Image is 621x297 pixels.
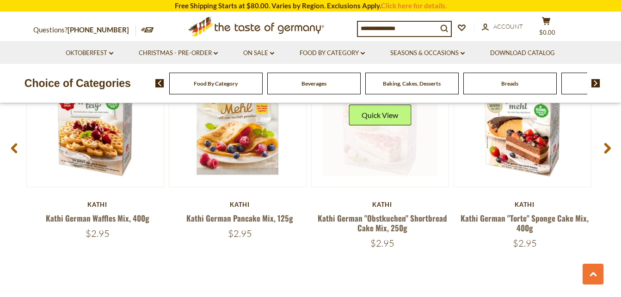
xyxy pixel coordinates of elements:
[461,212,589,234] a: Kathi German "Torte" Sponge Cake Mix, 400g
[513,237,537,249] span: $2.95
[139,48,218,58] a: Christmas - PRE-ORDER
[169,50,306,187] img: Kathi German Pancake Mix, 125g
[501,80,518,87] a: Breads
[318,212,447,234] a: Kathi German "Obstkuchen" Shortbread Cake Mix, 250g
[370,237,394,249] span: $2.95
[169,201,311,208] div: Kathi
[349,105,411,125] button: Quick View
[454,50,591,187] img: Kathi German "Torte" Sponge Cake Mix, 400g
[381,1,447,10] a: Click here for details.
[86,228,110,239] span: $2.95
[311,201,454,208] div: Kathi
[301,80,326,87] a: Beverages
[186,212,293,224] a: Kathi German Pancake Mix, 125g
[312,50,449,187] img: Kathi German "Obstkuchen" Shortbread Cake Mix, 250g
[493,23,523,30] span: Account
[26,201,169,208] div: Kathi
[390,48,465,58] a: Seasons & Occasions
[68,25,129,34] a: [PHONE_NUMBER]
[228,228,252,239] span: $2.95
[66,48,113,58] a: Oktoberfest
[383,80,441,87] a: Baking, Cakes, Desserts
[33,24,136,36] p: Questions?
[533,17,560,40] button: $0.00
[454,201,596,208] div: Kathi
[194,80,238,87] a: Food By Category
[243,48,274,58] a: On Sale
[27,50,164,187] img: Kathi German Waffles Mix, 400g
[591,79,600,87] img: next arrow
[490,48,555,58] a: Download Catalog
[155,79,164,87] img: previous arrow
[300,48,365,58] a: Food By Category
[46,212,149,224] a: Kathi German Waffles Mix, 400g
[482,22,523,32] a: Account
[539,29,555,36] span: $0.00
